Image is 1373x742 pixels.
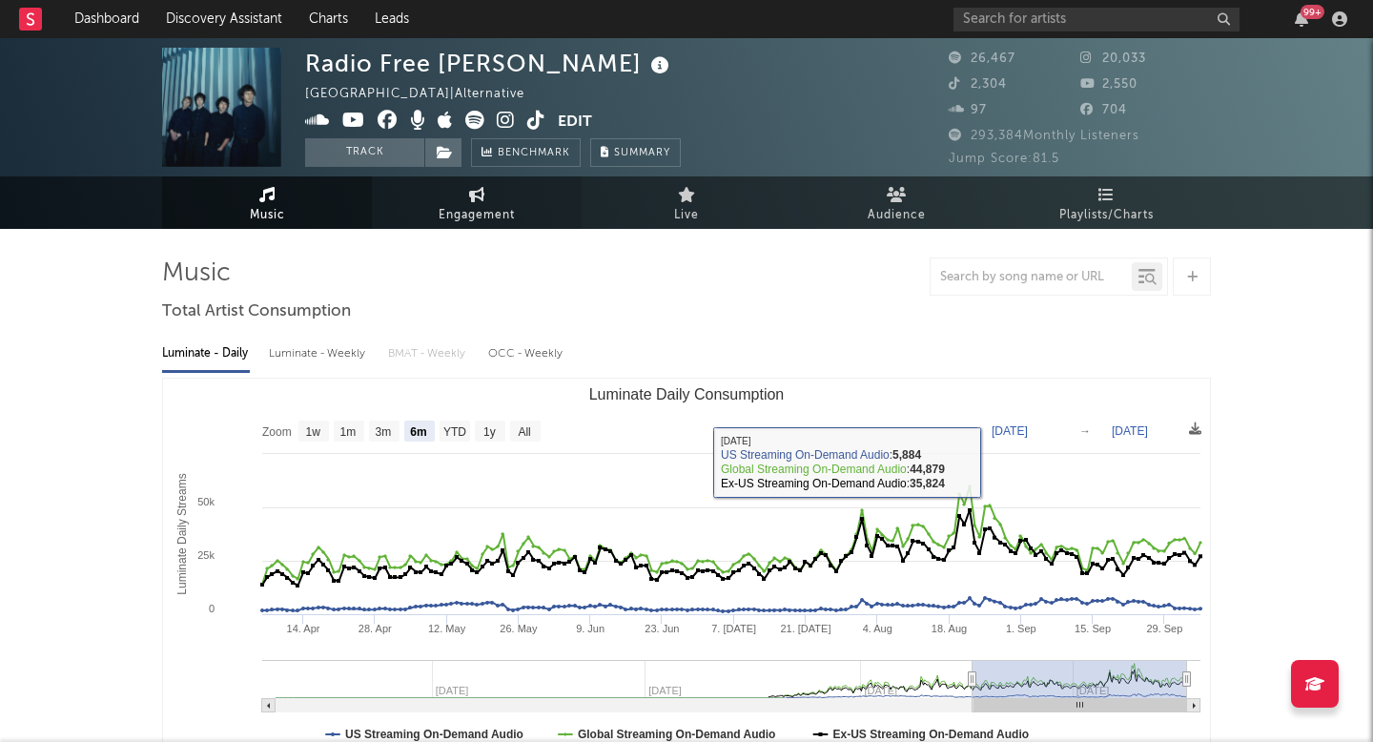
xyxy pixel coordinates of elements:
text: Ex-US Streaming On-Demand Audio [833,728,1030,741]
button: Edit [558,111,592,134]
text: Zoom [262,425,292,439]
text: 1w [306,425,321,439]
text: 1. Sep [1006,623,1036,634]
text: 28. Apr [359,623,392,634]
span: 20,033 [1080,52,1146,65]
text: 25k [197,549,215,561]
a: Music [162,176,372,229]
a: Live [582,176,791,229]
text: 6m [410,425,426,439]
a: Playlists/Charts [1001,176,1211,229]
a: Engagement [372,176,582,229]
text: All [518,425,530,439]
text: 12. May [428,623,466,634]
span: Playlists/Charts [1059,204,1154,227]
button: Summary [590,138,681,167]
div: 99 + [1301,5,1324,19]
span: 293,384 Monthly Listeners [949,130,1139,142]
span: 2,550 [1080,78,1137,91]
span: 26,467 [949,52,1015,65]
input: Search for artists [953,8,1240,31]
input: Search by song name or URL [931,270,1132,285]
text: [DATE] [1112,424,1148,438]
text: 18. Aug [932,623,967,634]
a: Benchmark [471,138,581,167]
span: Summary [614,148,670,158]
span: Total Artist Consumption [162,300,351,323]
span: Audience [868,204,926,227]
text: 4. Aug [863,623,892,634]
text: Global Streaming On-Demand Audio [578,728,776,741]
text: 7. [DATE] [711,623,756,634]
div: OCC - Weekly [488,338,564,370]
text: [DATE] [992,424,1028,438]
div: Luminate - Daily [162,338,250,370]
text: 29. Sep [1146,623,1182,634]
text: 1y [483,425,496,439]
text: Luminate Daily Streams [175,473,189,594]
text: 14. Apr [287,623,320,634]
text: 21. [DATE] [780,623,830,634]
text: YTD [443,425,466,439]
text: → [1079,424,1091,438]
span: 97 [949,104,987,116]
span: 2,304 [949,78,1007,91]
div: Luminate - Weekly [269,338,369,370]
text: 15. Sep [1075,623,1111,634]
div: [GEOGRAPHIC_DATA] | Alternative [305,83,546,106]
text: US Streaming On-Demand Audio [345,728,523,741]
span: Benchmark [498,142,570,165]
text: 0 [209,603,215,614]
span: Engagement [439,204,515,227]
text: Luminate Daily Consumption [589,386,785,402]
a: Audience [791,176,1001,229]
span: Music [250,204,285,227]
text: 23. Jun [645,623,679,634]
span: 704 [1080,104,1127,116]
text: 3m [376,425,392,439]
span: Jump Score: 81.5 [949,153,1059,165]
div: Radio Free [PERSON_NAME] [305,48,674,79]
text: 50k [197,496,215,507]
text: 1m [340,425,357,439]
button: 99+ [1295,11,1308,27]
text: 9. Jun [576,623,605,634]
span: Live [674,204,699,227]
text: 26. May [500,623,538,634]
button: Track [305,138,424,167]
